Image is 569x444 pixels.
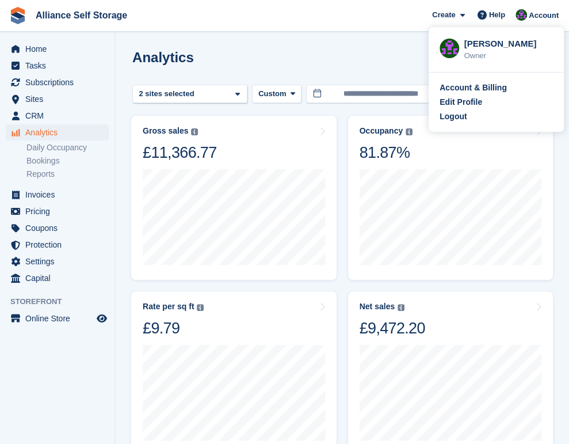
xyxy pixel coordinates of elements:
span: Capital [25,270,94,286]
a: menu [6,58,109,74]
span: Create [432,9,455,21]
a: menu [6,91,109,107]
div: Net sales [360,302,395,312]
img: icon-info-grey-7440780725fd019a000dd9b08b2336e03edf1995a4989e88bcd33f0948082b44.svg [191,128,198,135]
a: Reports [26,169,109,180]
button: Custom [252,85,301,104]
h2: Analytics [132,50,194,65]
a: Daily Occupancy [26,142,109,153]
span: Account [529,10,559,21]
a: Account & Billing [440,82,553,94]
img: stora-icon-8386f47178a22dfd0bd8f6a31ec36ba5ce8667c1dd55bd0f319d3a0aa187defe.svg [9,7,26,24]
span: Analytics [25,124,94,141]
a: menu [6,41,109,57]
div: £11,366.77 [143,143,216,162]
img: Romilly Norton [440,39,459,58]
a: Alliance Self Storage [31,6,132,25]
div: Account & Billing [440,82,507,94]
span: Home [25,41,94,57]
a: menu [6,203,109,219]
span: Sites [25,91,94,107]
span: Help [489,9,505,21]
span: Storefront [10,296,114,308]
a: menu [6,253,109,270]
span: Custom [258,88,286,100]
div: Logout [440,111,467,123]
img: icon-info-grey-7440780725fd019a000dd9b08b2336e03edf1995a4989e88bcd33f0948082b44.svg [398,304,404,311]
span: Settings [25,253,94,270]
div: 2 sites selected [137,88,198,100]
img: Romilly Norton [515,9,527,21]
span: Protection [25,237,94,253]
a: menu [6,74,109,90]
div: Occupancy [360,126,403,136]
span: Invoices [25,187,94,203]
a: menu [6,124,109,141]
a: Bookings [26,155,109,166]
div: £9.79 [143,318,204,338]
a: menu [6,270,109,286]
a: menu [6,310,109,327]
span: Tasks [25,58,94,74]
a: menu [6,237,109,253]
span: Subscriptions [25,74,94,90]
span: Pricing [25,203,94,219]
a: Edit Profile [440,96,553,108]
a: Logout [440,111,553,123]
div: [PERSON_NAME] [464,37,553,48]
a: menu [6,187,109,203]
a: menu [6,220,109,236]
div: 81.87% [360,143,413,162]
a: menu [6,108,109,124]
img: icon-info-grey-7440780725fd019a000dd9b08b2336e03edf1995a4989e88bcd33f0948082b44.svg [406,128,413,135]
span: Coupons [25,220,94,236]
div: Edit Profile [440,96,482,108]
div: £9,472.20 [360,318,425,338]
div: Gross sales [143,126,188,136]
div: Rate per sq ft [143,302,194,312]
a: Preview store [95,312,109,325]
div: Owner [464,50,553,62]
span: CRM [25,108,94,124]
span: Online Store [25,310,94,327]
img: icon-info-grey-7440780725fd019a000dd9b08b2336e03edf1995a4989e88bcd33f0948082b44.svg [197,304,204,311]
